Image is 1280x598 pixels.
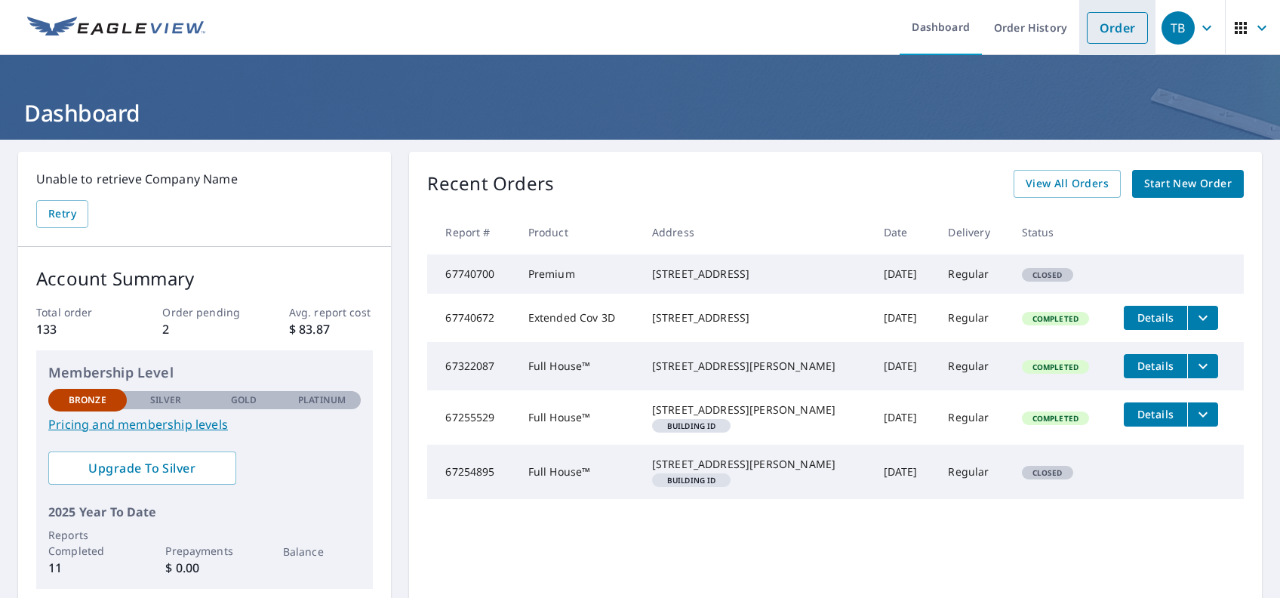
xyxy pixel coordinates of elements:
p: Bronze [69,393,106,407]
p: Reports Completed [48,527,127,559]
a: View All Orders [1014,170,1121,198]
td: [DATE] [872,294,937,342]
div: [STREET_ADDRESS][PERSON_NAME] [652,402,860,418]
button: filesDropdownBtn-67255529 [1187,402,1218,427]
td: Regular [936,390,1009,445]
div: [STREET_ADDRESS] [652,310,860,325]
p: Membership Level [48,362,361,383]
span: Upgrade To Silver [60,460,224,476]
button: detailsBtn-67322087 [1124,354,1187,378]
div: [STREET_ADDRESS][PERSON_NAME] [652,457,860,472]
button: filesDropdownBtn-67322087 [1187,354,1218,378]
td: Premium [516,254,640,294]
img: EV Logo [27,17,205,39]
td: 67740672 [427,294,515,342]
p: 133 [36,320,121,338]
td: [DATE] [872,390,937,445]
span: Details [1133,407,1178,421]
p: 2025 Year To Date [48,503,361,521]
span: Start New Order [1144,174,1232,193]
button: detailsBtn-67255529 [1124,402,1187,427]
p: 11 [48,559,127,577]
span: Closed [1023,270,1072,280]
em: Building ID [667,422,716,430]
td: Full House™ [516,445,640,499]
h1: Dashboard [18,97,1262,128]
p: Avg. report cost [289,304,374,320]
td: 67740700 [427,254,515,294]
div: TB [1162,11,1195,45]
span: Completed [1023,362,1088,372]
span: Details [1133,310,1178,325]
p: Gold [231,393,257,407]
p: Prepayments [165,543,244,559]
div: [STREET_ADDRESS] [652,267,860,282]
th: Product [516,210,640,254]
p: Unable to retrieve Company Name [36,170,373,188]
span: Closed [1023,467,1072,478]
a: Pricing and membership levels [48,415,361,433]
span: Details [1133,359,1178,373]
th: Date [872,210,937,254]
p: 2 [162,320,247,338]
button: detailsBtn-67740672 [1124,306,1187,330]
td: Regular [936,445,1009,499]
td: Extended Cov 3D [516,294,640,342]
span: View All Orders [1026,174,1109,193]
a: Upgrade To Silver [48,452,236,485]
p: Order pending [162,304,247,320]
p: Recent Orders [427,170,554,198]
p: $ 0.00 [165,559,244,577]
button: filesDropdownBtn-67740672 [1187,306,1218,330]
td: 67322087 [427,342,515,390]
td: Regular [936,254,1009,294]
em: Building ID [667,476,716,484]
td: [DATE] [872,254,937,294]
td: 67255529 [427,390,515,445]
p: Total order [36,304,121,320]
td: Full House™ [516,390,640,445]
a: Order [1087,12,1148,44]
td: [DATE] [872,445,937,499]
p: Balance [283,544,362,559]
span: Completed [1023,313,1088,324]
td: Regular [936,294,1009,342]
td: [DATE] [872,342,937,390]
th: Report # [427,210,515,254]
span: Retry [48,205,76,223]
div: [STREET_ADDRESS][PERSON_NAME] [652,359,860,374]
button: Retry [36,200,88,228]
th: Delivery [936,210,1009,254]
p: Silver [150,393,182,407]
span: Completed [1023,413,1088,424]
th: Address [640,210,872,254]
p: Platinum [298,393,346,407]
td: 67254895 [427,445,515,499]
th: Status [1010,210,1112,254]
a: Start New Order [1132,170,1244,198]
p: $ 83.87 [289,320,374,338]
p: Account Summary [36,265,373,292]
td: Full House™ [516,342,640,390]
td: Regular [936,342,1009,390]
